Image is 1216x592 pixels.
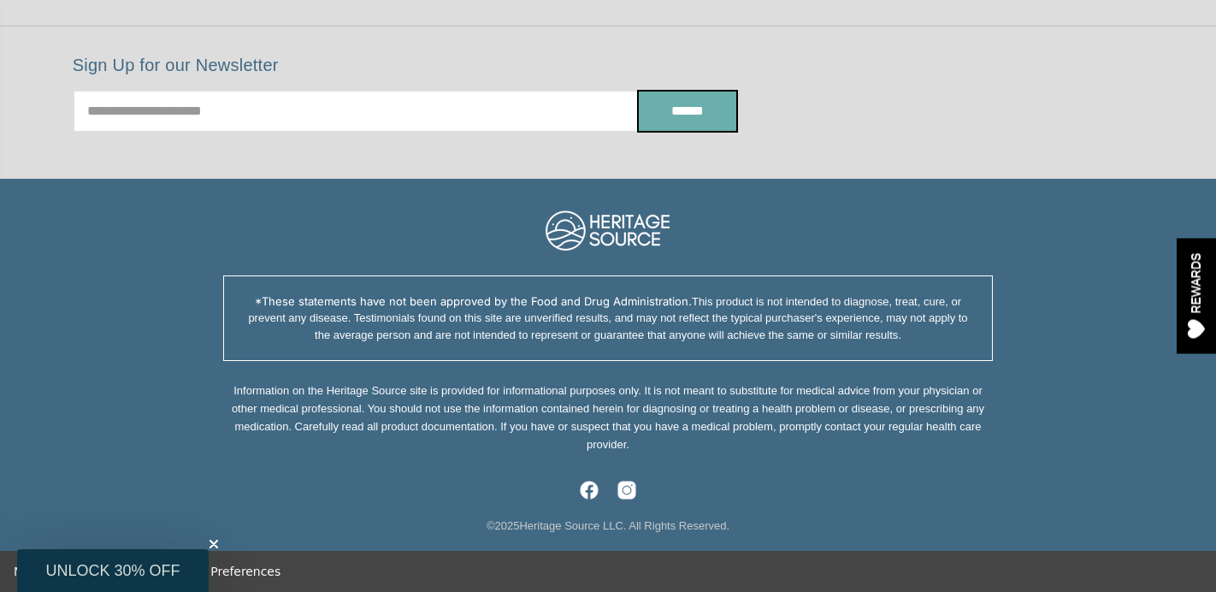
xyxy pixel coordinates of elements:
div: Information on the Heritage Source site is provided for informational purposes only. It is not me... [223,382,993,453]
div: This product is not intended to diagnose, treat, cure, or prevent any disease. Testimonials found... [223,275,993,362]
strong: *These statements have not been approved by the Food and Drug Administration. [255,294,692,308]
img: Instagram [617,480,637,500]
span: 2025 [494,519,519,532]
div: UNLOCK 30% OFFClose teaser [17,549,209,592]
span: UNLOCK 30% OFF [45,562,180,579]
a: Manage Website Data Collection Preferences [14,565,280,578]
div: © Heritage Source LLC. All Rights Reserved. [27,518,1190,535]
button: Close teaser [205,536,222,553]
img: Facebook [579,480,599,500]
h5: Sign Up for our Newsletter [73,55,739,75]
